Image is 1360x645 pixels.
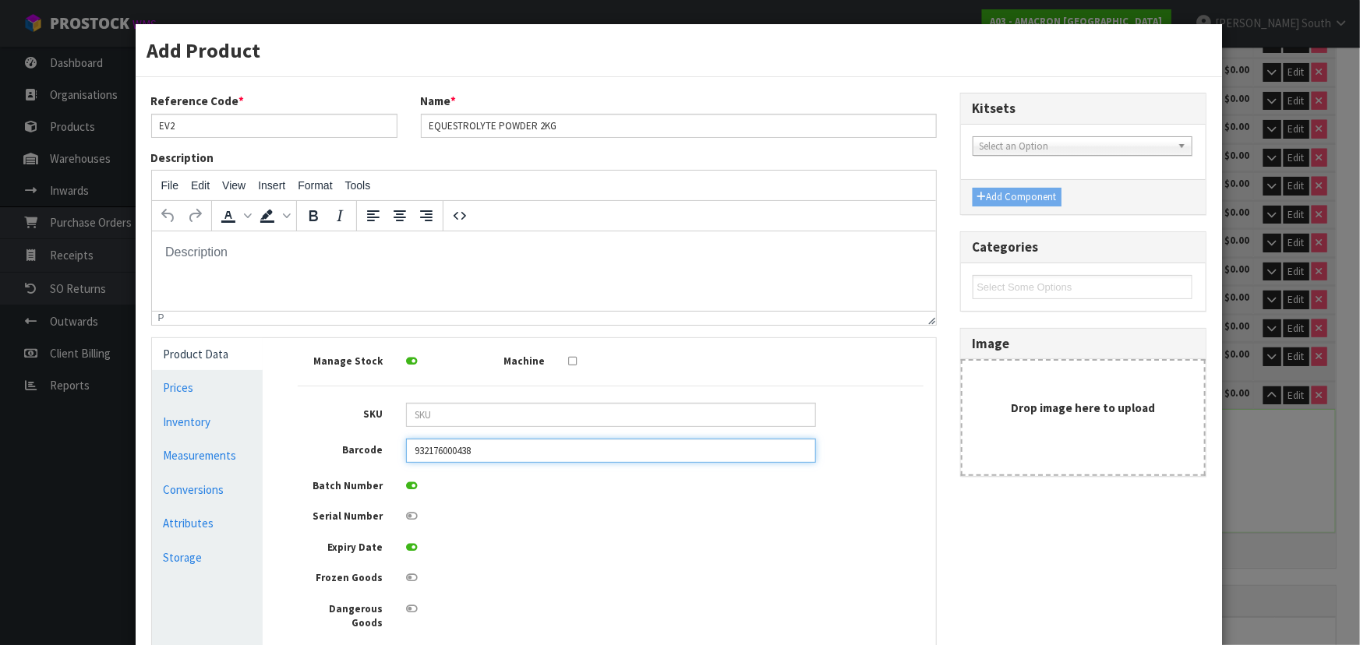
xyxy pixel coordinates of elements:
[151,150,214,166] label: Description
[447,203,473,229] button: Source code
[387,203,413,229] button: Align center
[413,203,440,229] button: Align right
[980,137,1171,156] span: Select an Option
[973,188,1062,206] button: Add Component
[152,231,936,311] iframe: Rich Text Area. Press ALT-0 for help.
[152,338,263,370] a: Product Data
[191,179,210,192] span: Edit
[973,101,1194,116] h3: Kitsets
[147,36,1210,65] h3: Add Product
[155,203,182,229] button: Undo
[152,372,263,404] a: Prices
[286,439,394,458] label: Barcode
[1011,400,1155,415] strong: Drop image here to upload
[448,350,556,369] label: Machine
[258,179,285,192] span: Insert
[286,536,394,555] label: Expiry Date
[151,114,397,138] input: Reference Code
[152,507,263,539] a: Attributes
[286,597,394,631] label: Dangerous Goods
[973,240,1194,255] h3: Categories
[345,179,371,192] span: Tools
[286,505,394,524] label: Serial Number
[286,403,394,422] label: SKU
[152,541,263,573] a: Storage
[973,337,1194,351] h3: Image
[421,93,457,109] label: Name
[421,114,937,138] input: Name
[300,203,327,229] button: Bold
[298,179,332,192] span: Format
[152,439,263,471] a: Measurements
[923,312,936,325] div: Resize
[360,203,387,229] button: Align left
[406,439,816,463] input: Barcode
[286,350,394,369] label: Manage Stock
[222,179,246,192] span: View
[327,203,353,229] button: Italic
[151,93,245,109] label: Reference Code
[406,403,816,427] input: SKU
[215,203,254,229] div: Text color
[152,406,263,438] a: Inventory
[286,474,394,494] label: Batch Number
[254,203,293,229] div: Background color
[286,566,394,586] label: Frozen Goods
[182,203,208,229] button: Redo
[161,179,179,192] span: File
[152,474,263,506] a: Conversions
[158,312,164,323] div: p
